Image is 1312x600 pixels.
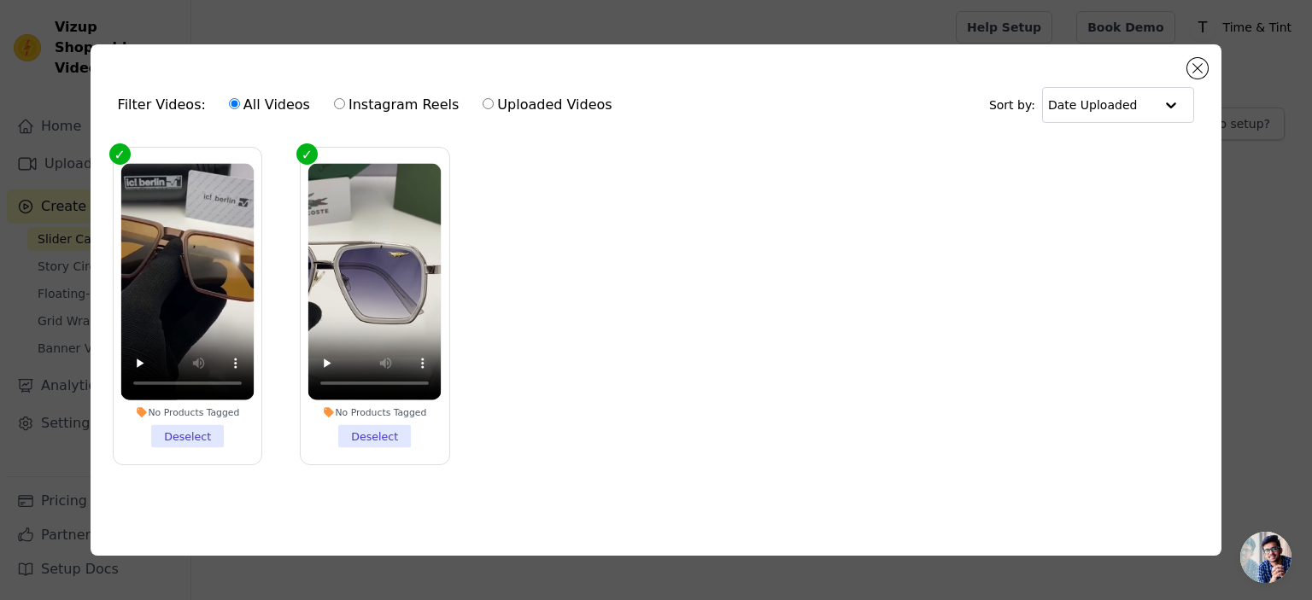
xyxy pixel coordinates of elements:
div: Open chat [1240,532,1291,583]
label: All Videos [228,94,311,116]
div: Sort by: [989,87,1195,123]
div: No Products Tagged [308,407,442,419]
button: Close modal [1187,58,1208,79]
label: Uploaded Videos [482,94,612,116]
div: No Products Tagged [120,407,254,419]
label: Instagram Reels [333,94,460,116]
div: Filter Videos: [118,85,622,125]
